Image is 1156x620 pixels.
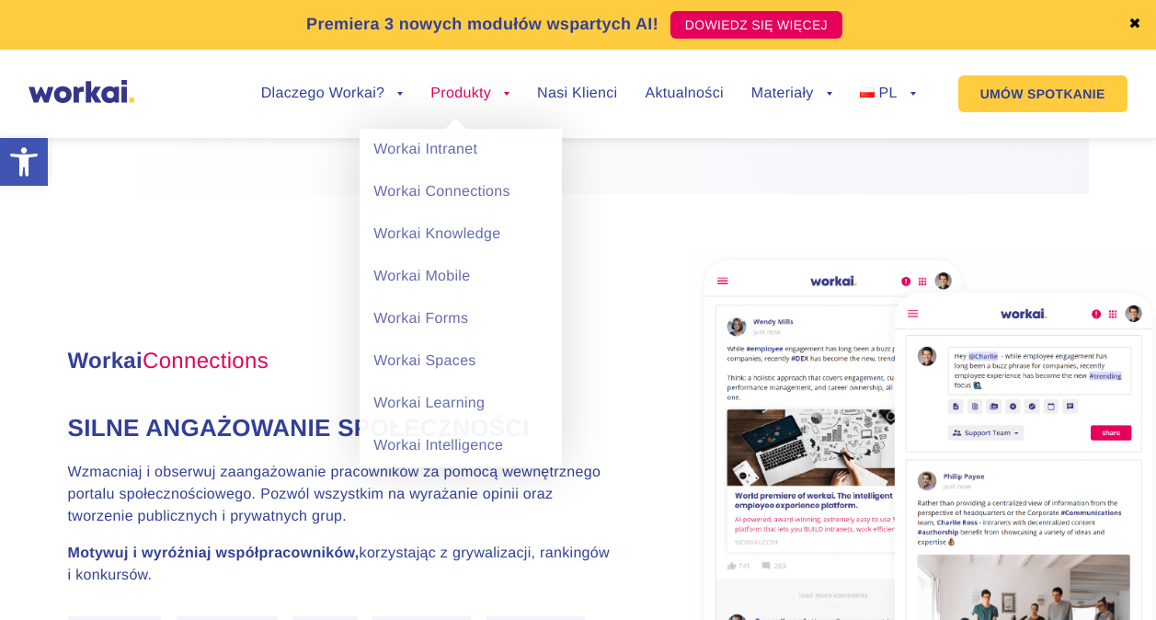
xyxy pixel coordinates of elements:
a: UMÓW SPOTKANIE [958,75,1127,112]
span: PL [878,86,897,101]
a: Workai Knowledge [360,213,562,256]
a: Aktualności [645,86,723,101]
span: Connections [143,349,269,373]
strong: Motywuj i wyróżniaj współpracowników, [68,545,360,561]
p: Wzmacniaj i obserwuj zaangażowanie pracowników za pomocą wewnętrznego portalu społecznościowego. ... [68,462,620,528]
a: Nasi Klienci [537,86,617,101]
a: Workai Connections [360,171,562,213]
h4: Silne angażowanie społeczności [68,411,620,444]
h3: Workai [68,345,620,378]
a: Materiały [751,86,832,101]
a: Workai Intelligence [360,425,562,467]
a: Produkty [430,86,509,101]
a: Workai Spaces [360,340,562,383]
a: Workai Mobile [360,256,562,298]
a: Workai Intranet [360,129,562,171]
a: ✖ [1128,17,1141,32]
a: Workai Learning [360,383,562,425]
a: Workai Forms [360,298,562,340]
p: Premiera 3 nowych modułów wspartych AI! [306,12,658,37]
a: DOWIEDZ SIĘ WIĘCEJ [670,11,842,39]
p: korzystając z grywalizacji, rankingów i konkursów. [68,543,620,587]
a: Dlaczego Workai? [261,86,404,101]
